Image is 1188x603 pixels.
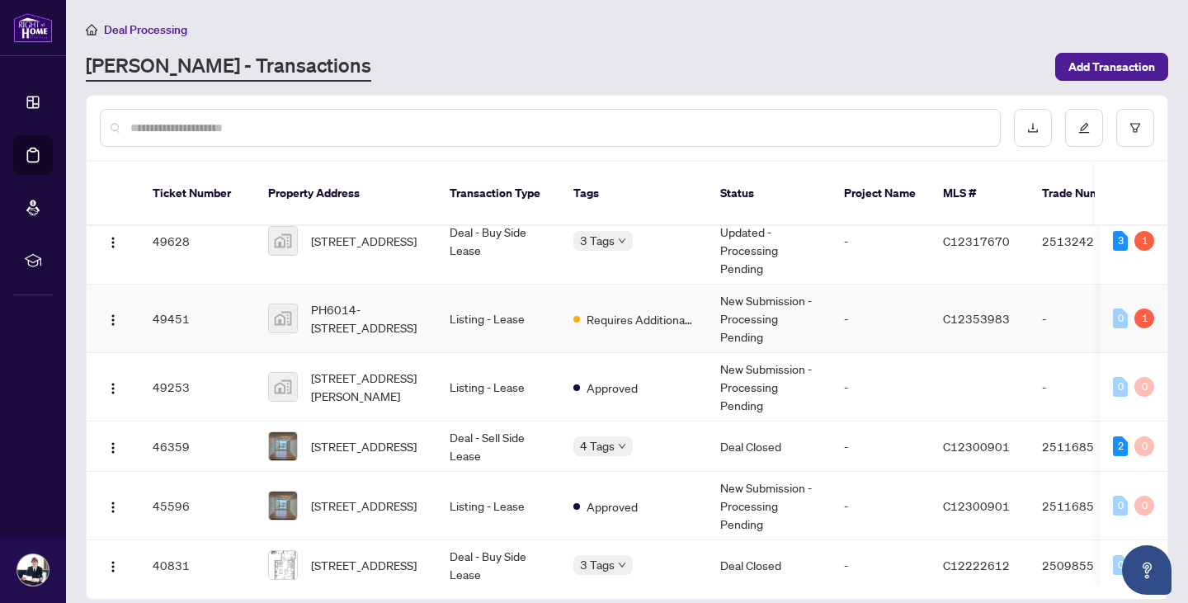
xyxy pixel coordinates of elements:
td: - [831,540,930,591]
td: Listing - Lease [436,472,560,540]
button: Logo [100,374,126,400]
td: - [831,198,930,285]
div: 0 [1134,436,1154,456]
span: C12300901 [943,498,1010,513]
td: Deal - Buy Side Lease [436,198,560,285]
img: Logo [106,441,120,455]
td: 49451 [139,285,255,353]
button: Open asap [1122,545,1171,595]
th: Property Address [255,162,436,226]
img: thumbnail-img [269,551,297,579]
td: 40831 [139,540,255,591]
td: 2511685 [1029,472,1144,540]
td: 49253 [139,353,255,422]
div: 1 [1134,309,1154,328]
span: down [618,561,626,569]
td: Listing - Lease [436,285,560,353]
td: Deal - Buy Side Lease [436,540,560,591]
span: [STREET_ADDRESS] [311,232,417,250]
td: 2513242 [1029,198,1144,285]
span: filter [1129,122,1141,134]
button: filter [1116,109,1154,147]
span: Requires Additional Docs [587,310,694,328]
th: Ticket Number [139,162,255,226]
div: 1 [1134,231,1154,251]
span: 4 Tags [580,436,615,455]
button: Add Transaction [1055,53,1168,81]
img: thumbnail-img [269,492,297,520]
button: Logo [100,433,126,459]
div: 0 [1134,377,1154,397]
div: 0 [1113,555,1128,575]
span: 3 Tags [580,231,615,250]
td: - [1029,353,1144,422]
button: Logo [100,492,126,519]
div: 0 [1113,496,1128,516]
th: Tags [560,162,707,226]
span: C12353983 [943,311,1010,326]
th: Trade Number [1029,162,1144,226]
th: Transaction Type [436,162,560,226]
button: download [1014,109,1052,147]
td: Deal - Sell Side Lease [436,422,560,472]
td: 46359 [139,422,255,472]
span: [STREET_ADDRESS] [311,556,417,574]
span: C12300901 [943,439,1010,454]
td: - [831,353,930,422]
td: New Submission - Processing Pending [707,353,831,422]
img: Logo [106,236,120,249]
span: Add Transaction [1068,54,1155,80]
span: [STREET_ADDRESS] [311,437,417,455]
span: C12317670 [943,233,1010,248]
span: C12222612 [943,558,1010,572]
div: 0 [1134,496,1154,516]
td: - [831,422,930,472]
div: 3 [1113,231,1128,251]
div: 2 [1113,436,1128,456]
span: Approved [587,379,638,397]
td: New Submission - Processing Pending [707,472,831,540]
div: 0 [1113,309,1128,328]
td: 45596 [139,472,255,540]
td: 2511685 [1029,422,1144,472]
th: MLS # [930,162,1029,226]
span: down [618,442,626,450]
span: 3 Tags [580,555,615,574]
span: download [1027,122,1039,134]
td: Deal Closed [707,422,831,472]
img: thumbnail-img [269,227,297,255]
span: Approved [587,497,638,516]
td: 2509855 [1029,540,1144,591]
img: Logo [106,560,120,573]
img: thumbnail-img [269,432,297,460]
img: Logo [106,313,120,327]
span: [STREET_ADDRESS][PERSON_NAME] [311,369,423,405]
div: 0 [1113,377,1128,397]
button: edit [1065,109,1103,147]
a: [PERSON_NAME] - Transactions [86,52,371,82]
img: thumbnail-img [269,373,297,401]
td: - [1029,285,1144,353]
img: Logo [106,501,120,514]
td: 49628 [139,198,255,285]
td: Information Updated - Processing Pending [707,198,831,285]
button: Logo [100,552,126,578]
td: - [831,285,930,353]
img: Profile Icon [17,554,49,586]
button: Logo [100,305,126,332]
td: New Submission - Processing Pending [707,285,831,353]
span: Deal Processing [104,22,187,37]
span: down [618,237,626,245]
th: Status [707,162,831,226]
img: thumbnail-img [269,304,297,332]
button: Logo [100,228,126,254]
td: - [831,472,930,540]
th: Project Name [831,162,930,226]
span: PH6014-[STREET_ADDRESS] [311,300,423,337]
span: [STREET_ADDRESS] [311,497,417,515]
img: logo [13,12,53,43]
td: Listing - Lease [436,353,560,422]
span: edit [1078,122,1090,134]
td: Deal Closed [707,540,831,591]
span: home [86,24,97,35]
